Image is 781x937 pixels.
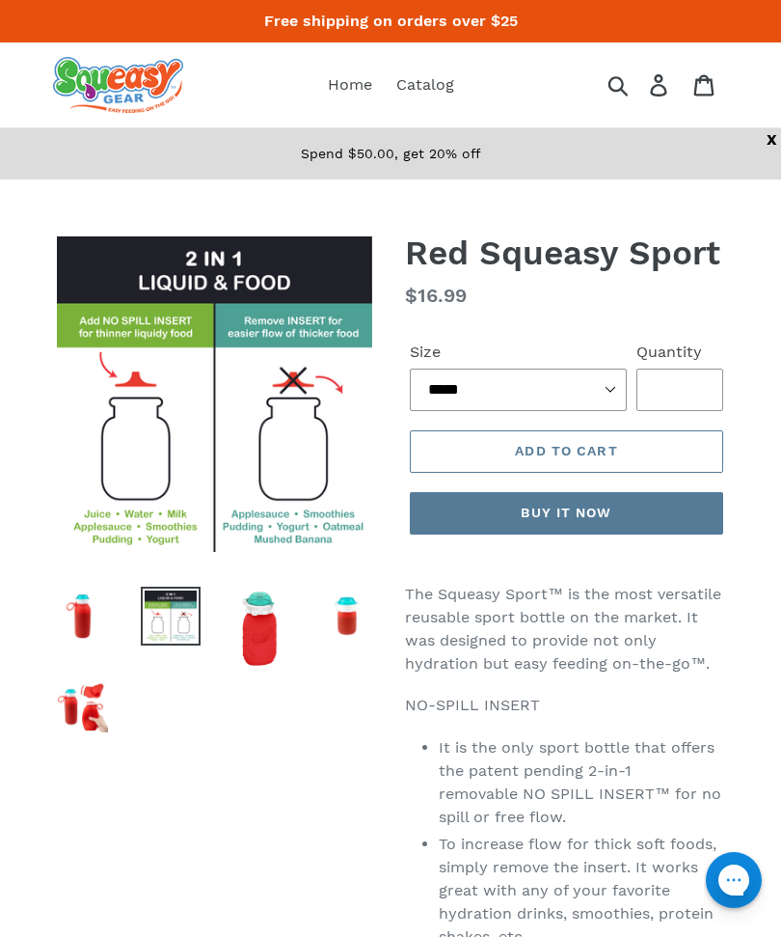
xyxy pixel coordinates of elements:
[636,341,723,364] label: Quantity
[410,430,723,473] button: Add to cart
[515,443,617,458] span: Add to cart
[396,75,454,95] span: Catalog
[317,587,376,646] img: Load image into Gallery viewer, Red Squeasy Sport
[318,70,382,99] a: Home
[405,233,728,273] h1: Red Squeasy Sport
[387,70,464,99] a: Catalog
[767,130,777,149] a: X
[53,587,112,646] img: Load image into Gallery viewer, Red Squeasy Sport
[405,694,728,717] p: NO-SPILL INSERT
[405,284,467,307] span: $16.99
[229,587,288,672] img: Load image into Gallery viewer, Red Squeasy Sport
[141,587,200,646] img: Load image into Gallery viewer, Red Squeasy Sport
[405,583,728,675] p: The Squeasy Sport™ is the most versatile reusable sport bottle on the market. It was designed to ...
[53,676,112,735] img: Load image into Gallery viewer, Red Squeasy Sport
[328,75,372,95] span: Home
[410,341,627,364] label: Size
[410,492,723,535] button: Buy it now
[53,57,183,113] img: squeasy gear snacker portable food pouch
[439,736,728,829] li: It is the only sport bottle that offers the patent pending 2-in-1 removable NO SPILL INSERT™ for ...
